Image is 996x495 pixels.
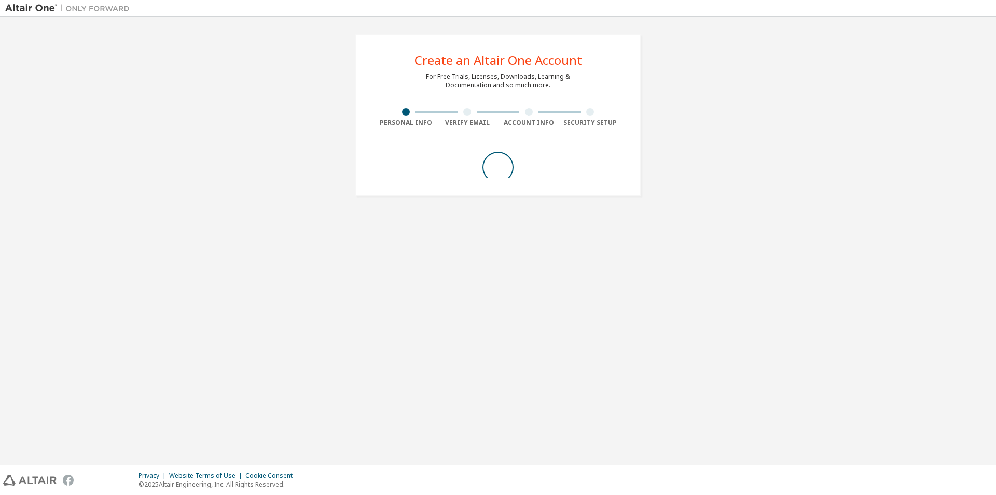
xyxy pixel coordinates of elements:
[3,475,57,486] img: altair_logo.svg
[426,73,570,89] div: For Free Trials, Licenses, Downloads, Learning & Documentation and so much more.
[560,118,621,127] div: Security Setup
[169,472,245,480] div: Website Terms of Use
[139,480,299,489] p: © 2025 Altair Engineering, Inc. All Rights Reserved.
[245,472,299,480] div: Cookie Consent
[5,3,135,14] img: Altair One
[498,118,560,127] div: Account Info
[375,118,437,127] div: Personal Info
[414,54,582,66] div: Create an Altair One Account
[437,118,499,127] div: Verify Email
[63,475,74,486] img: facebook.svg
[139,472,169,480] div: Privacy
